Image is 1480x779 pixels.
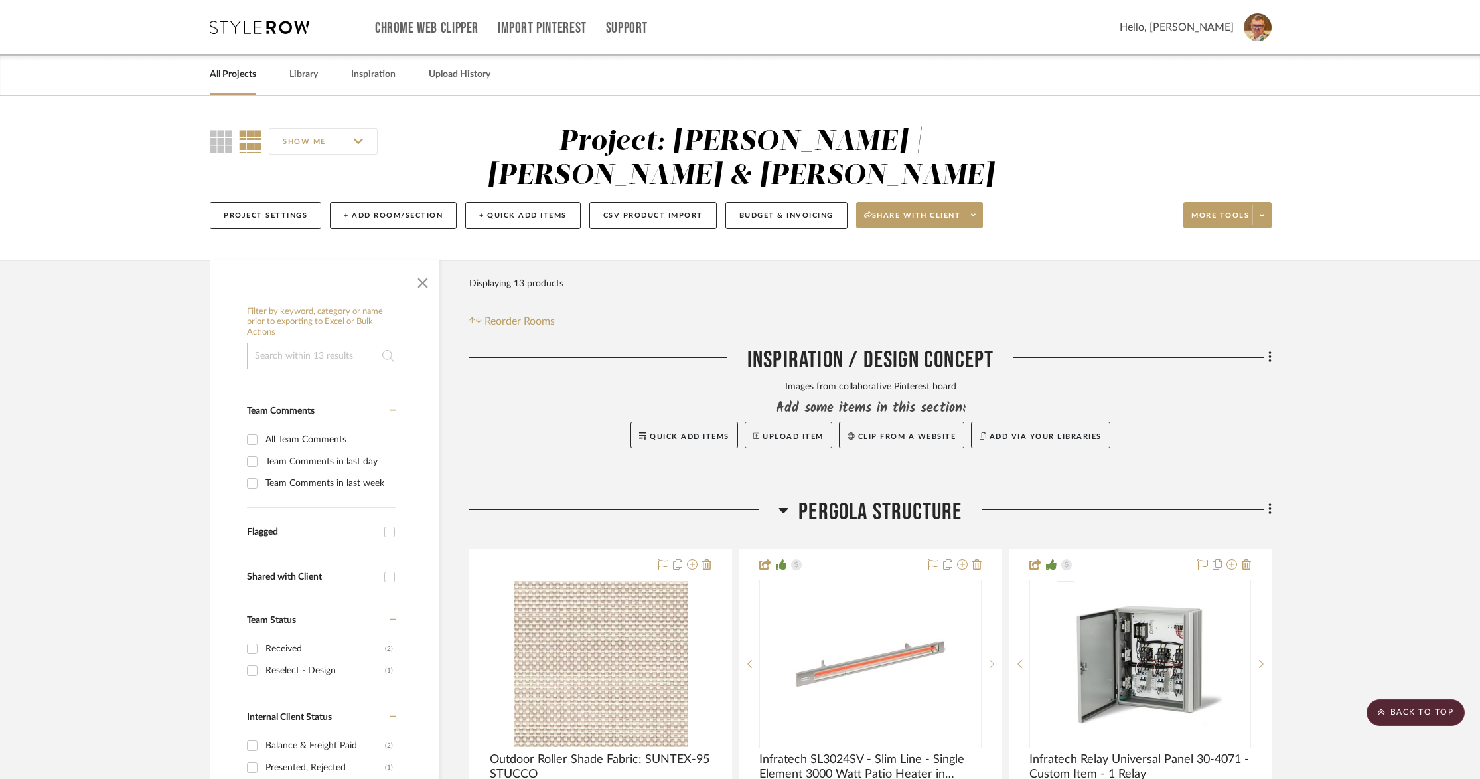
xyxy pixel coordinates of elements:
[469,399,1272,418] div: Add some items in this section:
[589,202,717,229] button: CSV Product Import
[787,581,953,747] img: Infratech SL3024SV - Slim Line - Single Element 3000 Watt Patio Heater in Stainless Steel Finish
[971,422,1110,448] button: Add via your libraries
[210,66,256,84] a: All Projects
[247,343,402,369] input: Search within 13 results
[247,713,332,722] span: Internal Client Status
[745,422,832,448] button: Upload Item
[650,433,729,440] span: Quick Add Items
[487,128,995,190] div: Project: [PERSON_NAME] | [PERSON_NAME] & [PERSON_NAME]
[1367,699,1465,726] scroll-to-top-button: BACK TO TOP
[856,202,984,228] button: Share with client
[330,202,457,229] button: + Add Room/Section
[265,473,393,494] div: Team Comments in last week
[498,23,587,34] a: Import Pinterest
[409,267,436,294] button: Close
[247,616,296,625] span: Team Status
[465,202,581,229] button: + Quick Add Items
[265,429,393,450] div: All Team Comments
[606,23,648,34] a: Support
[1191,211,1249,230] span: More tools
[1057,581,1223,747] img: Infratech Relay Universal Panel 30-4071 - Custom Item - 1 Relay
[1183,202,1272,228] button: More tools
[247,406,315,416] span: Team Comments
[469,270,563,297] div: Displaying 13 products
[289,66,318,84] a: Library
[484,313,555,329] span: Reorder Rooms
[725,202,848,229] button: Budget & Invoicing
[864,211,961,230] span: Share with client
[1244,13,1272,41] img: avatar
[469,380,1272,394] div: Images from collaborative Pinterest board
[839,422,964,448] button: Clip from a website
[247,307,402,338] h6: Filter by keyword, category or name prior to exporting to Excel or Bulk Actions
[385,735,393,756] div: (2)
[1120,19,1234,35] span: Hello, [PERSON_NAME]
[375,23,479,34] a: Chrome Web Clipper
[630,422,738,448] button: Quick Add Items
[385,757,393,778] div: (1)
[385,638,393,659] div: (2)
[351,66,396,84] a: Inspiration
[469,313,555,329] button: Reorder Rooms
[265,638,385,659] div: Received
[265,735,385,756] div: Balance & Freight Paid
[210,202,321,229] button: Project Settings
[247,572,378,583] div: Shared with Client
[514,581,688,747] img: Outdoor Roller Shade Fabric: SUNTEX-95 STUCCO
[798,498,962,527] span: Pergola Structure
[385,660,393,681] div: (1)
[265,451,393,472] div: Team Comments in last day
[265,757,385,778] div: Presented, Rejected
[429,66,490,84] a: Upload History
[247,527,378,538] div: Flagged
[265,660,385,681] div: Reselect - Design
